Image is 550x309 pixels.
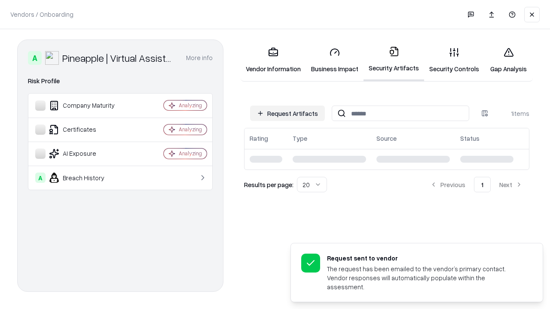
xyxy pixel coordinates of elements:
div: Type [293,134,307,143]
button: Request Artifacts [250,106,325,121]
nav: pagination [423,177,529,192]
div: Request sent to vendor [327,254,522,263]
a: Security Controls [424,40,484,80]
p: Vendors / Onboarding [10,10,73,19]
a: Business Impact [306,40,364,80]
a: Security Artifacts [364,39,424,81]
div: Analyzing [179,150,202,157]
div: The request has been emailed to the vendor’s primary contact. Vendor responses will automatically... [327,264,522,291]
div: Company Maturity [35,100,138,111]
div: Source [376,134,397,143]
a: Gap Analysis [484,40,533,80]
button: 1 [474,177,491,192]
div: A [35,173,46,183]
div: Certificates [35,124,138,135]
div: 1 items [495,109,529,118]
div: Analyzing [179,102,202,109]
div: A [28,51,42,65]
div: AI Exposure [35,148,138,159]
div: Pineapple | Virtual Assistant Agency [62,51,176,65]
div: Rating [250,134,268,143]
div: Analyzing [179,126,202,133]
div: Risk Profile [28,76,213,86]
div: Status [460,134,480,143]
button: More info [186,50,213,66]
a: Vendor Information [241,40,306,80]
p: Results per page: [244,180,293,189]
div: Breach History [35,173,138,183]
img: Pineapple | Virtual Assistant Agency [45,51,59,65]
